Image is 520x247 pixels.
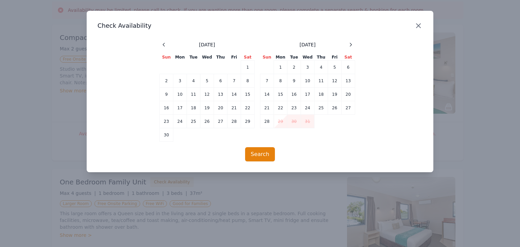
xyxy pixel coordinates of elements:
[301,115,315,128] td: 31
[227,115,241,128] td: 28
[260,101,274,115] td: 21
[241,74,255,88] td: 8
[274,54,287,61] th: Mon
[199,41,215,48] span: [DATE]
[241,88,255,101] td: 15
[160,88,173,101] td: 9
[214,88,227,101] td: 13
[301,61,315,74] td: 3
[328,61,342,74] td: 5
[328,74,342,88] td: 12
[241,61,255,74] td: 1
[301,74,315,88] td: 10
[315,74,328,88] td: 11
[173,54,187,61] th: Mon
[274,74,287,88] td: 8
[287,88,301,101] td: 16
[187,88,200,101] td: 11
[227,101,241,115] td: 21
[287,74,301,88] td: 9
[173,115,187,128] td: 24
[287,115,301,128] td: 30
[287,101,301,115] td: 23
[200,54,214,61] th: Wed
[241,101,255,115] td: 22
[214,54,227,61] th: Thu
[173,74,187,88] td: 3
[315,101,328,115] td: 25
[342,101,355,115] td: 27
[241,54,255,61] th: Sat
[300,41,316,48] span: [DATE]
[342,88,355,101] td: 20
[328,88,342,101] td: 19
[160,74,173,88] td: 2
[328,101,342,115] td: 26
[274,88,287,101] td: 15
[160,115,173,128] td: 23
[160,101,173,115] td: 16
[173,88,187,101] td: 10
[200,101,214,115] td: 19
[245,147,275,161] button: Search
[274,61,287,74] td: 1
[260,88,274,101] td: 14
[301,88,315,101] td: 17
[260,74,274,88] td: 7
[187,74,200,88] td: 4
[200,88,214,101] td: 12
[315,61,328,74] td: 4
[342,54,355,61] th: Sat
[328,54,342,61] th: Fri
[342,74,355,88] td: 13
[187,54,200,61] th: Tue
[214,74,227,88] td: 6
[227,88,241,101] td: 14
[214,115,227,128] td: 27
[301,54,315,61] th: Wed
[241,115,255,128] td: 29
[200,115,214,128] td: 26
[342,61,355,74] td: 6
[97,22,422,30] h3: Check Availability
[260,115,274,128] td: 28
[315,54,328,61] th: Thu
[287,61,301,74] td: 2
[214,101,227,115] td: 20
[260,54,274,61] th: Sun
[301,101,315,115] td: 24
[187,115,200,128] td: 25
[160,54,173,61] th: Sun
[173,101,187,115] td: 17
[227,54,241,61] th: Fri
[315,88,328,101] td: 18
[274,115,287,128] td: 29
[227,74,241,88] td: 7
[160,128,173,142] td: 30
[287,54,301,61] th: Tue
[200,74,214,88] td: 5
[187,101,200,115] td: 18
[274,101,287,115] td: 22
